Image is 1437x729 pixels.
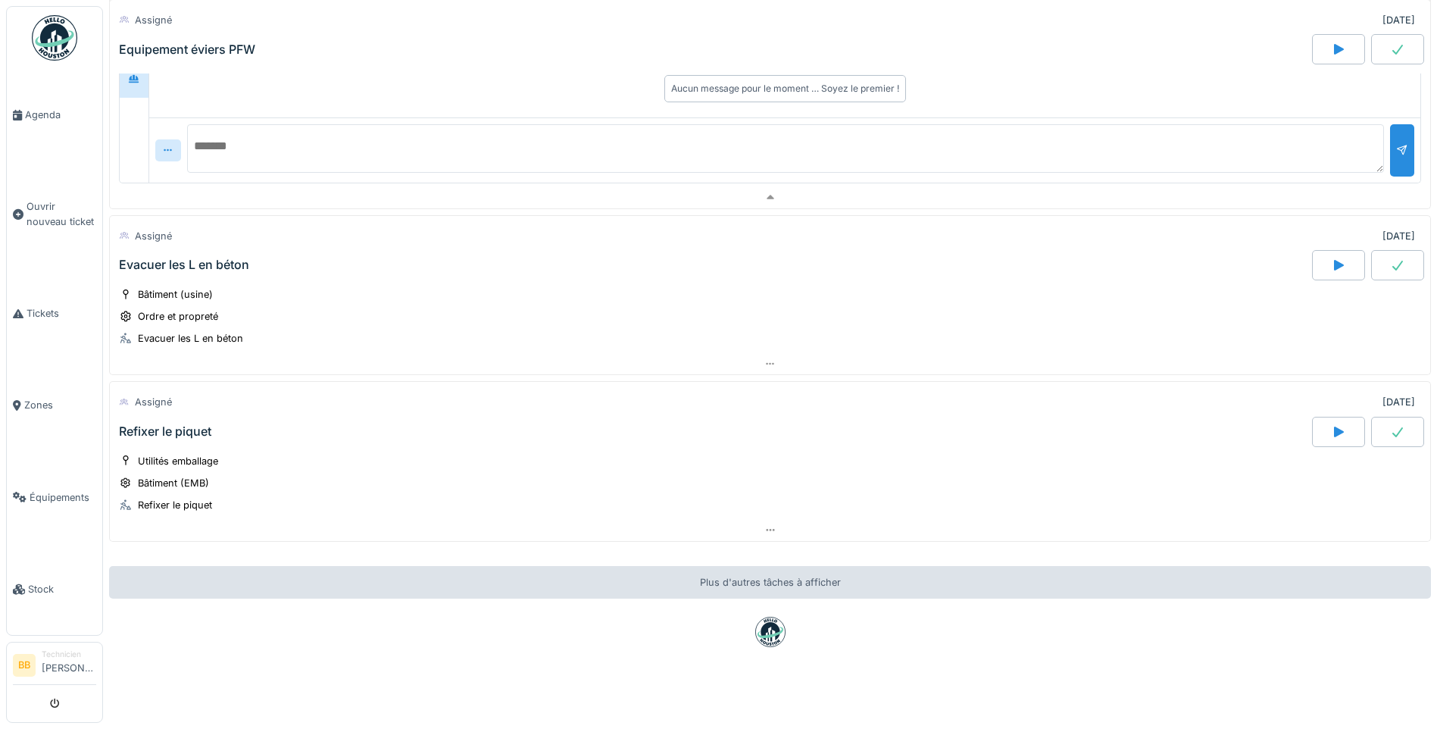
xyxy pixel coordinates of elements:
span: Zones [24,398,96,412]
div: Assigné [135,395,172,409]
div: Bâtiment (EMB) [138,476,209,490]
div: [DATE] [1382,229,1415,243]
span: Agenda [25,108,96,122]
div: Assigné [135,229,172,243]
div: Equipement éviers PFW [119,42,255,57]
div: Evacuer les L en béton [119,258,249,272]
li: [PERSON_NAME] [42,649,96,681]
div: [DATE] [1382,395,1415,409]
span: Ouvrir nouveau ticket [27,199,96,228]
a: Ouvrir nouveau ticket [7,161,102,268]
div: Evacuer les L en béton [138,331,243,346]
div: [DATE] [1382,13,1415,27]
div: Ordre et propreté [138,309,218,324]
li: BB [13,654,36,677]
img: Badge_color-CXgf-gQk.svg [32,15,77,61]
a: Zones [7,359,102,451]
span: Stock [28,582,96,596]
img: badge-BVDL4wpA.svg [755,617,786,647]
div: Plus d'autres tâches à afficher [109,566,1431,599]
a: Équipements [7,452,102,543]
span: Équipements [30,490,96,505]
div: Refixer le piquet [138,498,212,512]
div: Utilités emballage [138,454,218,468]
a: BB Technicien[PERSON_NAME] [13,649,96,685]
a: Tickets [7,268,102,359]
a: Stock [7,543,102,635]
a: Agenda [7,69,102,161]
div: Technicien [42,649,96,660]
div: Aucun message pour le moment … Soyez le premier ! [671,82,899,95]
span: Tickets [27,306,96,321]
div: Assigné [135,13,172,27]
div: Bâtiment (usine) [138,287,213,302]
div: Refixer le piquet [119,424,211,439]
